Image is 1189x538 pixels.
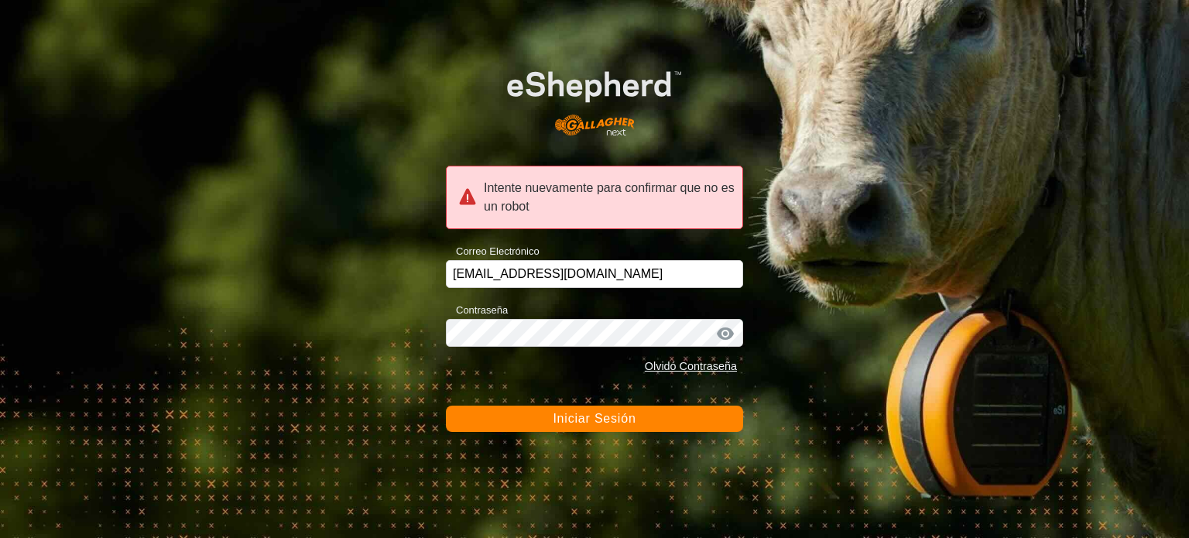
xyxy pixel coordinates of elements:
[446,303,508,318] label: Contraseña
[553,412,636,425] span: Iniciar Sesión
[446,244,540,259] label: Correo Electrónico
[446,260,743,288] input: Correo Electrónico
[475,46,713,148] img: Logo de eShepherd
[446,166,743,229] div: Intente nuevamente para confirmar que no es un robot
[446,406,743,432] button: Iniciar Sesión
[645,360,737,372] a: Olvidó Contraseña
